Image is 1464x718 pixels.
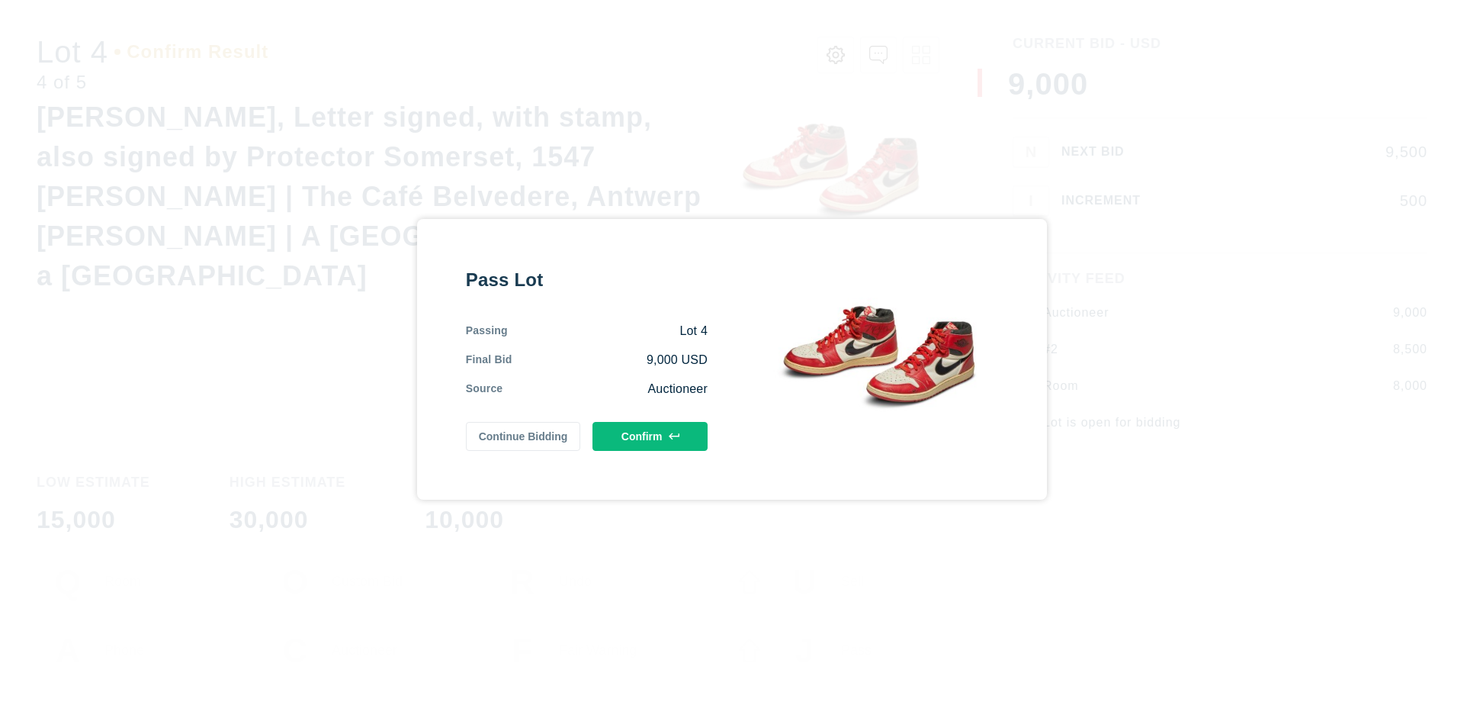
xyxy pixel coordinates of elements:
[466,352,512,369] div: Final Bid
[466,381,503,398] div: Source
[592,422,708,451] button: Confirm
[466,323,508,340] div: Passing
[466,268,708,292] div: Pass Lot
[508,323,708,340] div: Lot 4
[502,381,708,398] div: Auctioneer
[466,422,581,451] button: Continue Bidding
[512,352,708,369] div: 9,000 USD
